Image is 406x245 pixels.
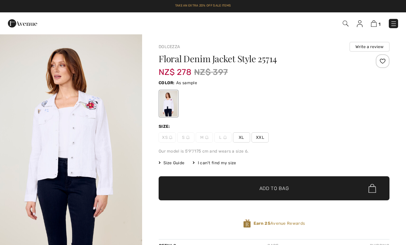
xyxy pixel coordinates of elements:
span: NZ$ 278 [159,60,191,77]
span: 1 [378,22,381,27]
a: 1 [371,19,381,27]
span: XL [233,132,250,143]
div: As sample [160,91,178,116]
img: 1ère Avenue [8,16,37,30]
img: Shopping Bag [371,20,377,27]
img: ring-m.svg [223,136,227,139]
span: M [196,132,213,143]
div: Size: [159,123,172,130]
span: As sample [176,80,197,85]
span: XXL [252,132,269,143]
img: ring-m.svg [205,136,209,139]
img: Menu [390,20,397,27]
a: Dolcezza [159,44,180,49]
span: Avenue Rewards [254,220,305,226]
img: Avenue Rewards [243,219,251,228]
button: Write a review [350,42,389,52]
span: Size Guide [159,160,184,166]
div: I can't find my size [193,160,236,166]
a: Take an Extra 20% Off Sale Items [175,4,231,7]
span: Add to Bag [259,185,289,192]
img: ring-m.svg [186,136,190,139]
span: L [214,132,232,143]
img: Search [343,21,349,26]
img: Bag.svg [368,184,376,193]
div: Our model is 5'9"/175 cm and wears a size 6. [159,148,389,154]
span: S [177,132,194,143]
a: 1ère Avenue [8,20,37,26]
img: ring-m.svg [169,136,172,139]
strong: Earn 25 [254,221,270,226]
button: Add to Bag [159,176,389,200]
span: XS [159,132,176,143]
span: Color: [159,80,175,85]
span: NZ$ 397 [194,66,228,78]
h1: Floral Denim Jacket Style 25714 [159,54,351,63]
img: My Info [357,20,363,27]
